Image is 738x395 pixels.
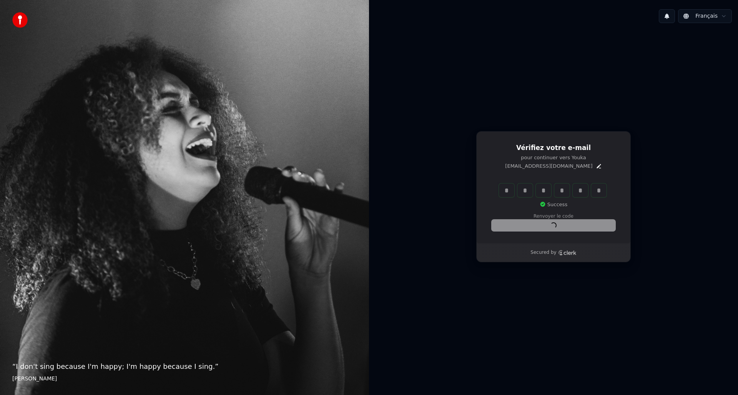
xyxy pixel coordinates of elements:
[558,250,577,255] a: Clerk logo
[497,182,608,199] div: Verification code input
[596,163,602,169] button: Edit
[12,361,357,372] p: “ I don't sing because I'm happy; I'm happy because I sing. ”
[530,250,556,256] p: Secured by
[12,12,28,28] img: youka
[540,201,567,208] p: Success
[505,163,592,170] p: [EMAIL_ADDRESS][DOMAIN_NAME]
[492,143,615,153] h1: Vérifiez votre e-mail
[492,154,615,161] p: pour continuer vers Youka
[12,375,357,383] footer: [PERSON_NAME]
